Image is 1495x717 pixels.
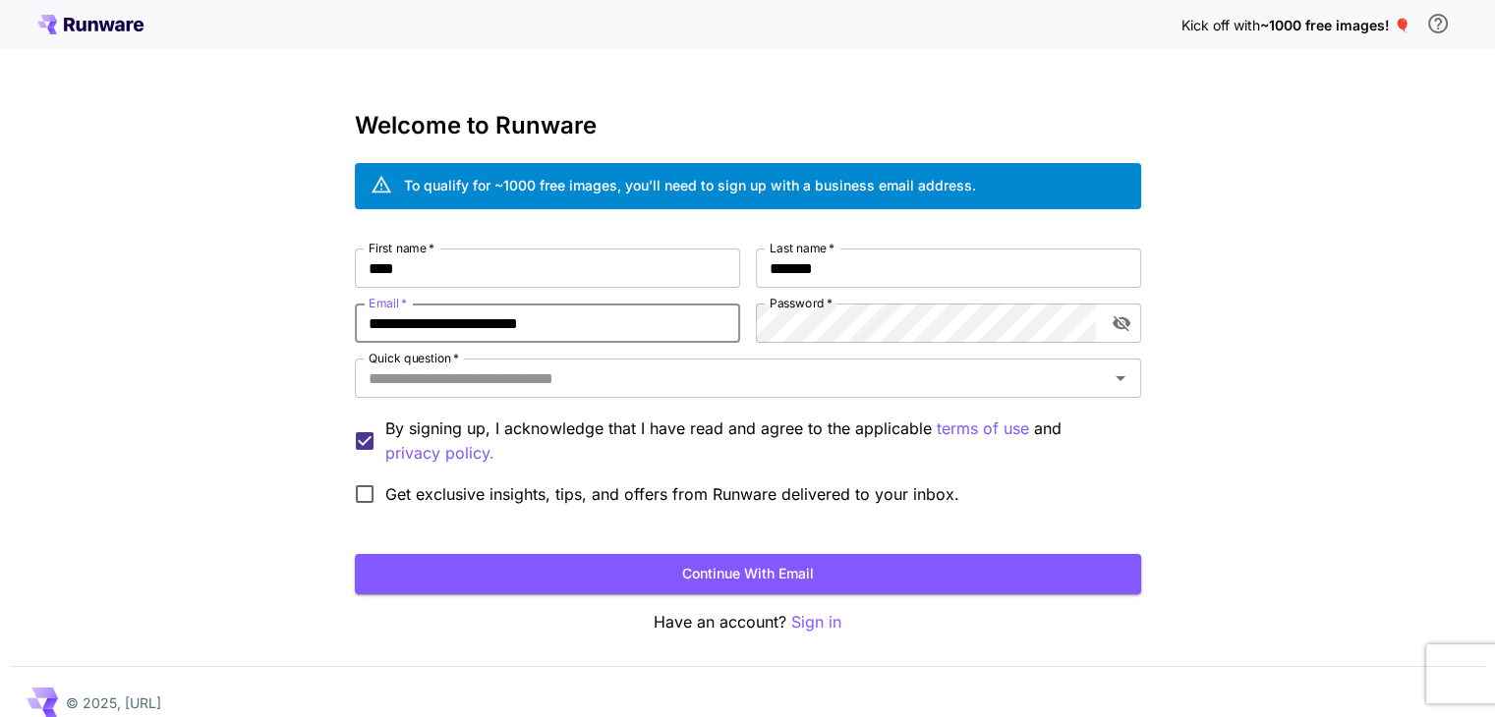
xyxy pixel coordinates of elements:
[369,240,434,256] label: First name
[1418,4,1458,43] button: In order to qualify for free credit, you need to sign up with a business email address and click ...
[937,416,1029,441] button: By signing up, I acknowledge that I have read and agree to the applicable and privacy policy.
[791,610,841,634] button: Sign in
[1181,17,1260,33] span: Kick off with
[66,692,161,713] p: © 2025, [URL]
[355,554,1141,594] button: Continue with email
[1260,17,1410,33] span: ~1000 free images! 🎈
[369,350,459,366] label: Quick question
[1104,305,1139,341] button: toggle password visibility
[355,610,1141,634] p: Have an account?
[385,416,1125,466] p: By signing up, I acknowledge that I have read and agree to the applicable and
[770,295,833,311] label: Password
[770,240,834,256] label: Last name
[404,175,976,195] div: To qualify for ~1000 free images, you’ll need to sign up with a business email address.
[385,482,959,506] span: Get exclusive insights, tips, and offers from Runware delivered to your inbox.
[937,416,1029,441] p: terms of use
[1107,364,1134,392] button: Open
[369,295,407,311] label: Email
[385,441,494,466] p: privacy policy.
[385,441,494,466] button: By signing up, I acknowledge that I have read and agree to the applicable terms of use and
[355,112,1141,139] h3: Welcome to Runware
